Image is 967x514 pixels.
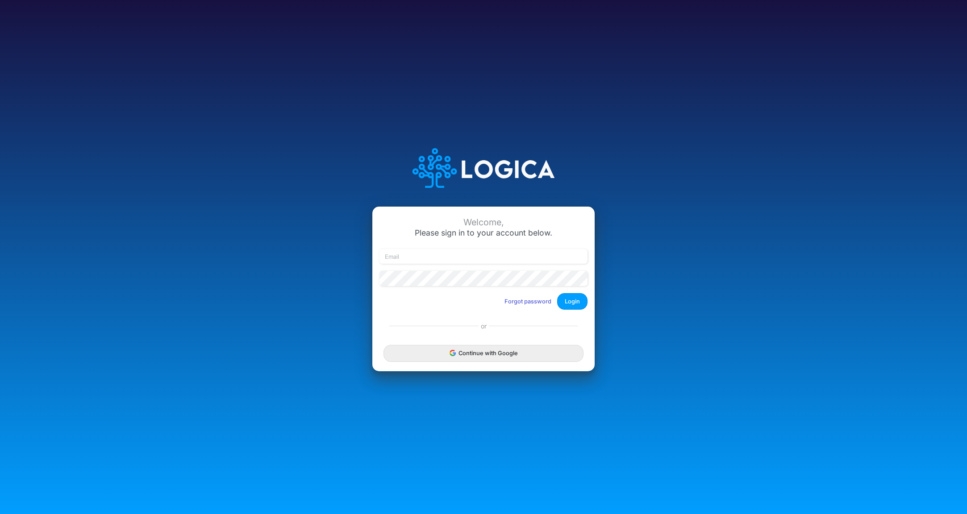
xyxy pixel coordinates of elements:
input: Email [379,249,588,264]
button: Continue with Google [383,345,584,361]
button: Forgot password [499,294,557,309]
div: Welcome, [379,217,588,228]
button: Login [557,293,588,310]
span: Please sign in to your account below. [415,228,552,237]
